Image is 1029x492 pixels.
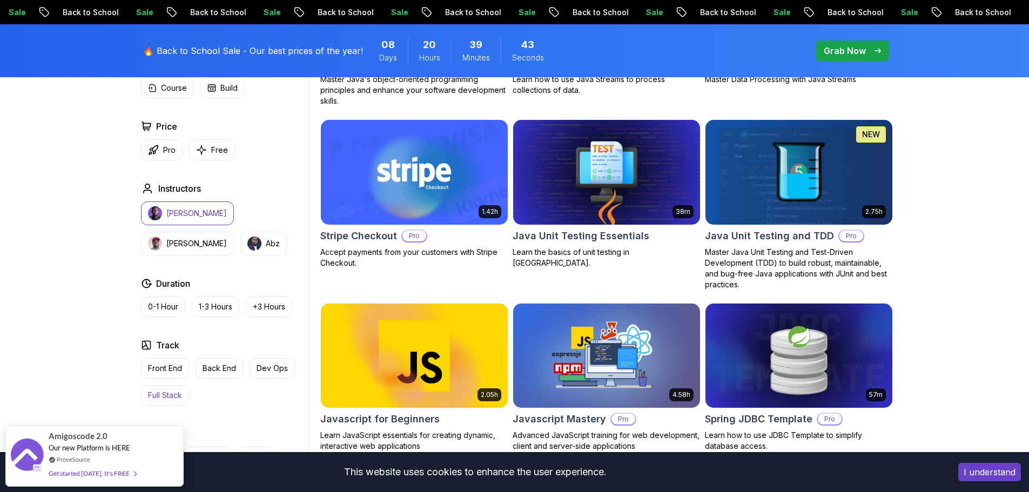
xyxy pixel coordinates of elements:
a: Javascript for Beginners card2.05hJavascript for BeginnersLearn JavaScript essentials for creatin... [320,303,508,452]
p: Mid-level [191,451,224,462]
span: Amigoscode 2.0 [49,430,107,442]
button: Accept cookies [958,463,1021,481]
p: Full Stack [148,390,182,401]
p: Course [161,83,187,93]
p: Master Java Unit Testing and Test-Driven Development (TDD) to build robust, maintainable, and bug... [705,247,893,290]
button: Front End [141,358,189,379]
span: Hours [419,52,440,63]
p: NEW [862,129,880,140]
button: Senior [238,447,275,467]
p: Back to School [517,7,590,18]
button: 1-3 Hours [192,296,239,317]
p: [PERSON_NAME] [166,238,227,249]
div: Get started [DATE]. It's FREE [49,467,136,480]
h2: Duration [156,277,190,290]
p: Dev Ops [257,363,288,374]
span: Days [379,52,397,63]
h2: Javascript for Beginners [320,412,440,427]
span: 8 Days [381,37,395,52]
p: Pro [402,231,426,241]
span: Seconds [512,52,544,63]
img: Javascript for Beginners card [321,304,508,408]
p: Learn how to use Java Streams to process collections of data. [513,74,701,96]
p: Pro [818,414,842,424]
img: Java Unit Testing and TDD card [705,120,892,225]
button: Pro [141,139,183,160]
p: Back to School [134,7,208,18]
p: Master Data Processing with Java Streams [705,74,893,85]
img: Spring JDBC Template card [705,304,892,408]
p: 0-1 Hour [148,301,178,312]
span: 39 Minutes [469,37,482,52]
p: Sale [335,7,370,18]
h2: Java Unit Testing Essentials [513,228,649,244]
p: Learn JavaScript essentials for creating dynamic, interactive web applications [320,430,508,451]
p: Sale [973,7,1007,18]
p: 1-3 Hours [199,301,232,312]
p: 2.05h [481,390,498,399]
h2: Price [156,120,177,133]
p: [PERSON_NAME] [166,208,227,219]
h2: Instructors [158,182,201,195]
img: instructor img [148,206,162,220]
p: Sale [845,7,880,18]
button: instructor img[PERSON_NAME] [141,201,234,225]
p: 38m [676,207,690,216]
p: Pro [163,145,176,156]
p: Senior [245,451,268,462]
span: 20 Hours [423,37,436,52]
p: Free [211,145,228,156]
span: 43 Seconds [521,37,534,52]
p: Learn how to use JDBC Template to simplify database access. [705,430,893,451]
p: Pro [839,231,863,241]
p: Advanced JavaScript training for web development, client and server-side applications [513,430,701,451]
span: Our new Platform is HERE [49,443,130,452]
p: Back to School [389,7,463,18]
button: Build [200,78,245,98]
button: Back End [196,358,243,379]
img: Javascript Mastery card [513,304,700,408]
button: Full Stack [141,385,189,406]
p: Sale [590,7,625,18]
h2: Javascript Mastery [513,412,606,427]
p: +3 Hours [253,301,285,312]
p: Abz [266,238,280,249]
button: instructor imgAbz [240,232,287,255]
img: instructor img [247,237,261,251]
h2: Stripe Checkout [320,228,397,244]
button: Course [141,78,194,98]
p: Sale [80,7,115,18]
p: Back to School [7,7,80,18]
a: ProveSource [57,455,90,464]
img: Stripe Checkout card [321,120,508,225]
p: Front End [148,363,182,374]
a: Javascript Mastery card4.58hJavascript MasteryProAdvanced JavaScript training for web development... [513,303,701,452]
p: 2.75h [865,207,883,216]
p: Sale [718,7,752,18]
button: Mid-level [184,447,231,467]
button: +3 Hours [246,296,292,317]
button: instructor img[PERSON_NAME] [141,232,234,255]
h2: Track [156,339,179,352]
div: This website uses cookies to enhance the user experience. [8,460,942,484]
p: Back to School [772,7,845,18]
span: Minutes [462,52,490,63]
button: 0-1 Hour [141,296,185,317]
p: 1.42h [482,207,498,216]
a: Java Unit Testing and TDD card2.75hNEWJava Unit Testing and TDDProMaster Java Unit Testing and Te... [705,119,893,290]
p: Back to School [262,7,335,18]
img: instructor img [148,237,162,251]
p: 🔥 Back to School Sale - Our best prices of the year! [143,44,363,57]
p: Back to School [644,7,718,18]
p: Sale [463,7,497,18]
a: Stripe Checkout card1.42hStripe CheckoutProAccept payments from your customers with Stripe Checkout. [320,119,508,268]
p: Grab Now [824,44,866,57]
p: Build [220,83,238,93]
a: Spring JDBC Template card57mSpring JDBC TemplateProLearn how to use JDBC Template to simplify dat... [705,303,893,452]
p: Sale [208,7,243,18]
p: Back to School [899,7,973,18]
p: Accept payments from your customers with Stripe Checkout. [320,247,508,268]
p: Back End [203,363,236,374]
p: Pro [611,414,635,424]
a: Java Unit Testing Essentials card38mJava Unit Testing EssentialsLearn the basics of unit testing ... [513,119,701,268]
